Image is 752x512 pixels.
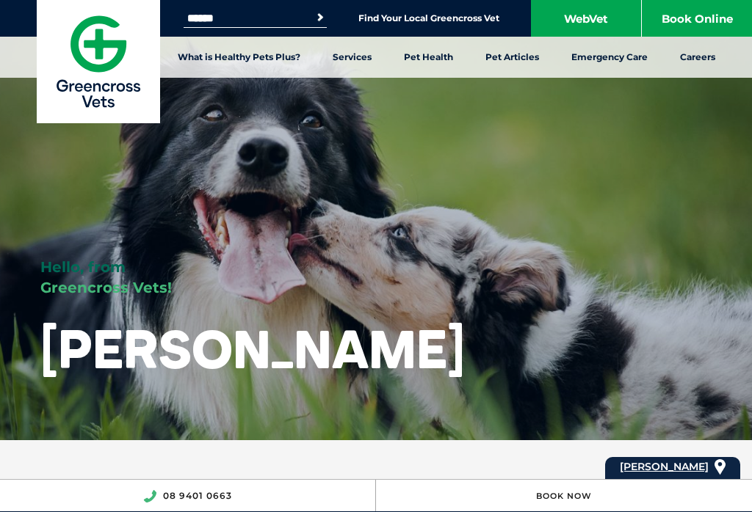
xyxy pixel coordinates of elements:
a: Services [317,37,388,78]
span: [PERSON_NAME] [620,460,709,473]
a: What is Healthy Pets Plus? [162,37,317,78]
a: Pet Articles [469,37,555,78]
button: Search [313,10,328,25]
a: Book Now [536,491,592,501]
a: Pet Health [388,37,469,78]
img: location_phone.svg [143,490,156,502]
a: Careers [664,37,731,78]
span: Hello, from [40,258,126,276]
a: Find Your Local Greencross Vet [358,12,499,24]
h1: [PERSON_NAME] [40,320,465,378]
img: location_pin.svg [715,459,726,475]
a: [PERSON_NAME] [620,457,709,477]
span: Greencross Vets! [40,279,172,296]
a: Emergency Care [555,37,664,78]
a: 08 9401 0663 [163,490,232,501]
